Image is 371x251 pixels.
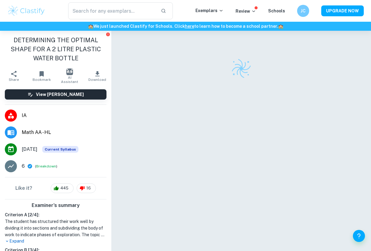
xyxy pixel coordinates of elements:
button: UPGRADE NOW [321,5,364,16]
span: [DATE] [22,146,37,153]
h6: Criterion A [ 2 / 4 ]: [5,211,106,218]
h1: The student has structured their work well by dividing it into sections and subdividing the body ... [5,218,106,238]
span: Bookmark [33,78,51,82]
div: 16 [77,183,96,193]
a: here [185,24,194,29]
h6: We just launched Clastify for Schools. Click to learn how to become a school partner. [1,23,370,30]
span: Current Syllabus [42,146,78,153]
h6: View [PERSON_NAME] [36,91,84,98]
h6: Examiner's summary [2,202,109,209]
span: 🏫 [278,24,283,29]
span: Share [9,78,19,82]
div: 445 [51,183,74,193]
img: Clastify logo [7,5,46,17]
span: IA [22,112,106,119]
p: Exemplars [195,7,224,14]
button: Breakdown [36,164,56,169]
button: Download [84,68,111,84]
h1: DETERMINING THE OPTIMAL SHAPE FOR A 2 LITRE PLASTIC WATER BOTTLE [5,36,106,63]
h6: Like it? [15,185,32,192]
button: View [PERSON_NAME] [5,89,106,100]
input: Search for any exemplars... [68,2,156,19]
p: 6 [22,163,25,170]
button: Report issue [106,32,110,37]
div: This exemplar is based on the current syllabus. Feel free to refer to it for inspiration/ideas wh... [42,146,78,153]
button: JC [297,5,309,17]
span: 🏫 [88,24,93,29]
img: AI Assistant [66,68,73,75]
img: Clastify logo [231,58,252,79]
button: Bookmark [28,68,55,84]
h6: JC [300,8,307,14]
span: AI Assistant [59,75,80,84]
button: AI Assistant [56,68,84,84]
span: 445 [57,185,72,191]
span: Math AA - HL [22,129,106,136]
span: ( ) [35,164,57,169]
a: Schools [268,8,285,13]
span: 16 [83,185,94,191]
span: Download [88,78,106,82]
button: Help and Feedback [353,230,365,242]
p: Review [236,8,256,14]
p: Expand [5,238,106,244]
